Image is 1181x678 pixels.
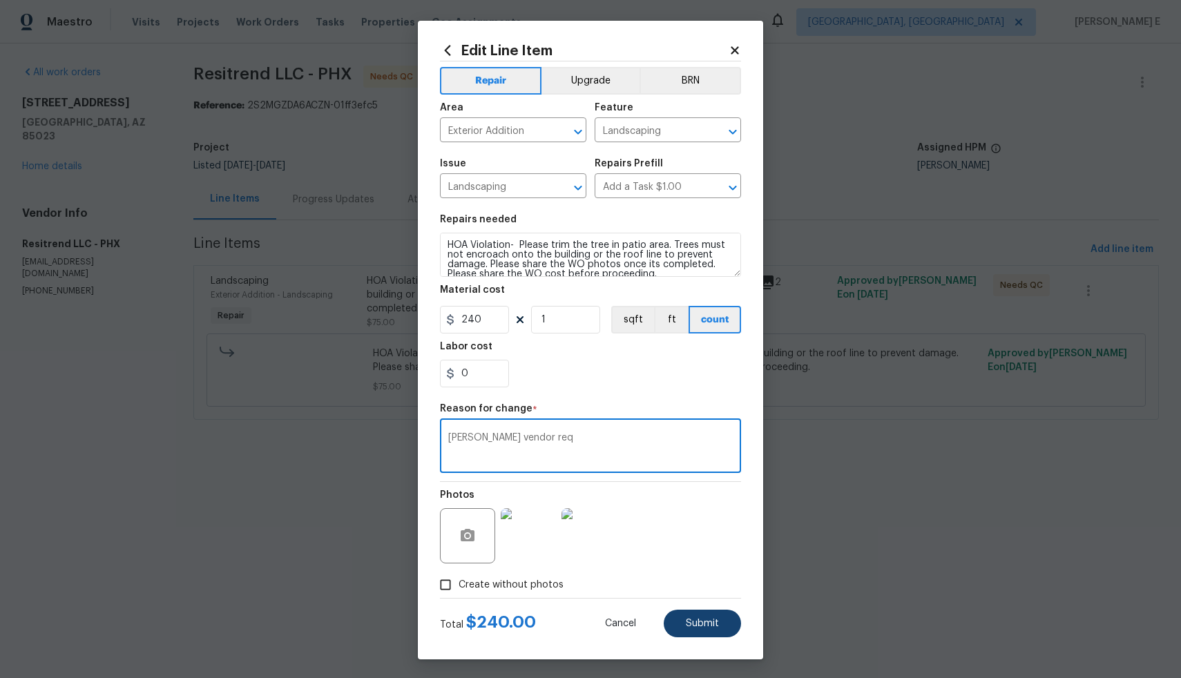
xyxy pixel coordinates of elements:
[440,615,536,632] div: Total
[440,233,741,277] textarea: HOA Violation- Please trim the tree in patio area. Trees must not encroach onto the building or t...
[440,342,492,351] h5: Labor cost
[583,610,658,637] button: Cancel
[459,578,564,592] span: Create without photos
[654,306,689,333] button: ft
[440,404,532,414] h5: Reason for change
[605,619,636,629] span: Cancel
[440,67,541,95] button: Repair
[440,159,466,168] h5: Issue
[440,103,463,113] h5: Area
[440,215,517,224] h5: Repairs needed
[440,43,729,58] h2: Edit Line Item
[448,433,733,462] textarea: [PERSON_NAME] vendor req
[466,614,536,630] span: $ 240.00
[568,178,588,197] button: Open
[640,67,741,95] button: BRN
[611,306,654,333] button: sqft
[686,619,719,629] span: Submit
[541,67,640,95] button: Upgrade
[664,610,741,637] button: Submit
[723,122,742,142] button: Open
[595,159,663,168] h5: Repairs Prefill
[440,490,474,500] h5: Photos
[440,285,505,295] h5: Material cost
[689,306,741,333] button: count
[723,178,742,197] button: Open
[595,103,633,113] h5: Feature
[568,122,588,142] button: Open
